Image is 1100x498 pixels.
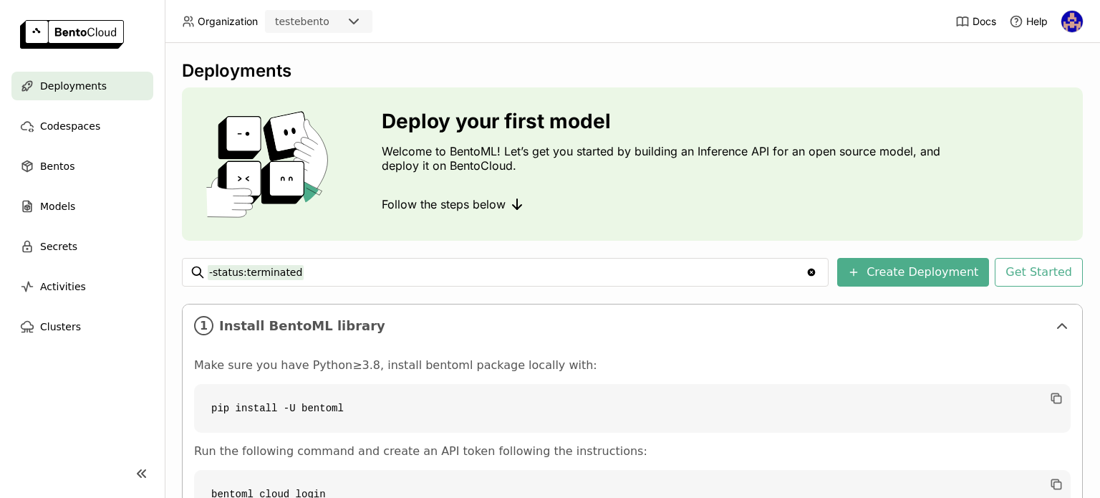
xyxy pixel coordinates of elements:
span: Help [1026,15,1048,28]
span: Codespaces [40,118,100,135]
span: Follow the steps below [382,197,506,211]
div: 1Install BentoML library [183,305,1082,347]
a: Secrets [11,232,153,261]
h3: Deploy your first model [382,110,947,133]
i: 1 [194,316,213,335]
span: Organization [198,15,258,28]
a: Bentos [11,152,153,181]
a: Codespaces [11,112,153,140]
a: Deployments [11,72,153,100]
img: logo [20,20,124,49]
code: pip install -U bentoml [194,384,1071,433]
button: Get Started [995,258,1083,287]
span: Deployments [40,77,107,95]
span: Bentos [40,158,74,175]
input: Search [208,261,806,284]
a: Activities [11,272,153,301]
p: Make sure you have Python≥3.8, install bentoml package locally with: [194,358,1071,373]
div: testebento [275,14,329,29]
a: Docs [955,14,996,29]
button: Create Deployment [837,258,989,287]
svg: Clear value [806,267,817,278]
input: Selected testebento. [331,15,332,29]
span: Clusters [40,318,81,335]
p: Run the following command and create an API token following the instructions: [194,444,1071,459]
img: cover onboarding [193,110,347,218]
a: Clusters [11,312,153,341]
div: Help [1009,14,1048,29]
span: Activities [40,278,86,295]
span: Docs [973,15,996,28]
img: sidney santos [1061,11,1083,32]
span: Install BentoML library [219,318,1048,334]
p: Welcome to BentoML! Let’s get you started by building an Inference API for an open source model, ... [382,144,947,173]
div: Deployments [182,60,1083,82]
span: Secrets [40,238,77,255]
span: Models [40,198,75,215]
a: Models [11,192,153,221]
